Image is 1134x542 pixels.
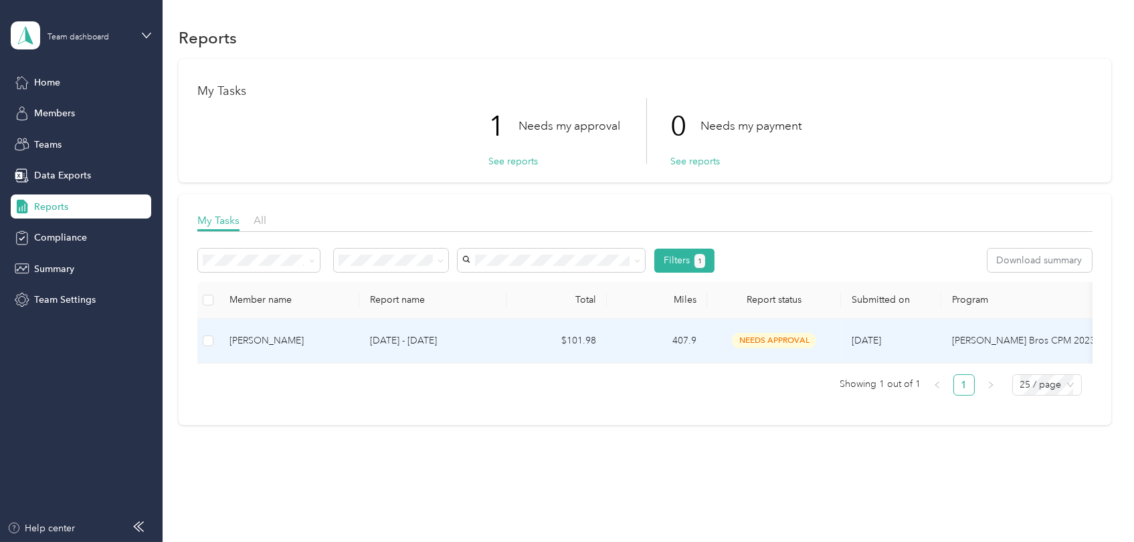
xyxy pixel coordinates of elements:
[1020,375,1074,395] span: 25 / page
[670,154,720,168] button: See reports
[670,98,700,154] p: 0
[941,282,1109,319] th: Program
[34,138,62,152] span: Teams
[987,381,995,389] span: right
[488,154,538,168] button: See reports
[732,333,816,348] span: needs approval
[927,374,948,396] button: left
[229,333,349,348] div: [PERSON_NAME]
[219,282,359,319] th: Member name
[987,249,1092,272] button: Download summary
[48,33,109,41] div: Team dashboard
[980,374,1002,396] li: Next Page
[1012,374,1082,396] div: Page Size
[359,282,506,319] th: Report name
[254,214,266,227] span: All
[517,294,596,305] div: Total
[941,319,1109,364] td: Kozol Bros CPM 2023
[718,294,830,305] span: Report status
[841,282,941,319] th: Submitted on
[34,293,96,307] span: Team Settings
[852,335,881,346] span: [DATE]
[952,333,1098,348] p: [PERSON_NAME] Bros CPM 2023
[34,106,75,120] span: Members
[34,168,91,182] span: Data Exports
[229,294,349,305] div: Member name
[933,381,941,389] span: left
[197,84,1092,98] h1: My Tasks
[953,374,975,396] li: 1
[34,200,68,214] span: Reports
[694,254,706,268] button: 1
[1059,467,1134,542] iframe: Everlance-gr Chat Button Frame
[370,333,496,348] p: [DATE] - [DATE]
[34,262,74,276] span: Summary
[618,294,696,305] div: Miles
[34,76,60,90] span: Home
[927,374,948,396] li: Previous Page
[607,319,707,364] td: 407.9
[840,374,921,394] span: Showing 1 out of 1
[980,374,1002,396] button: right
[197,214,240,227] span: My Tasks
[700,118,801,134] p: Needs my payment
[698,255,702,267] span: 1
[488,98,518,154] p: 1
[954,375,974,395] a: 1
[654,249,715,273] button: Filters1
[179,31,237,45] h1: Reports
[7,521,76,535] button: Help center
[34,231,87,245] span: Compliance
[518,118,620,134] p: Needs my approval
[506,319,607,364] td: $101.98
